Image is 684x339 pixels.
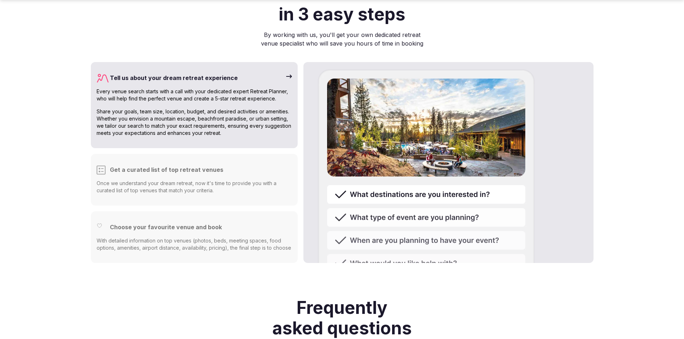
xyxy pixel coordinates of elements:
[110,165,223,174] h3: Get a curated list of top retreat venues
[97,237,292,259] p: With detailed information on top venues (photos, beds, meeting spaces, food options, amenities, a...
[110,74,238,82] h3: Tell us about your dream retreat experience
[97,88,292,102] p: Every venue search starts with a call with your dedicated expert Retreat Planner, who will help f...
[97,108,292,137] p: Share your goals, team size, location, budget, and desired activities or amenities. Whether you e...
[97,180,292,194] p: Once we understand your dream retreat, now it's time to provide you with a curated list of top ve...
[225,30,459,48] p: By working with us, you'll get your own dedicated retreat venue specialist who will save you hour...
[262,297,423,339] h2: Frequently asked questions
[110,223,222,231] h3: Choose your favourite venue and book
